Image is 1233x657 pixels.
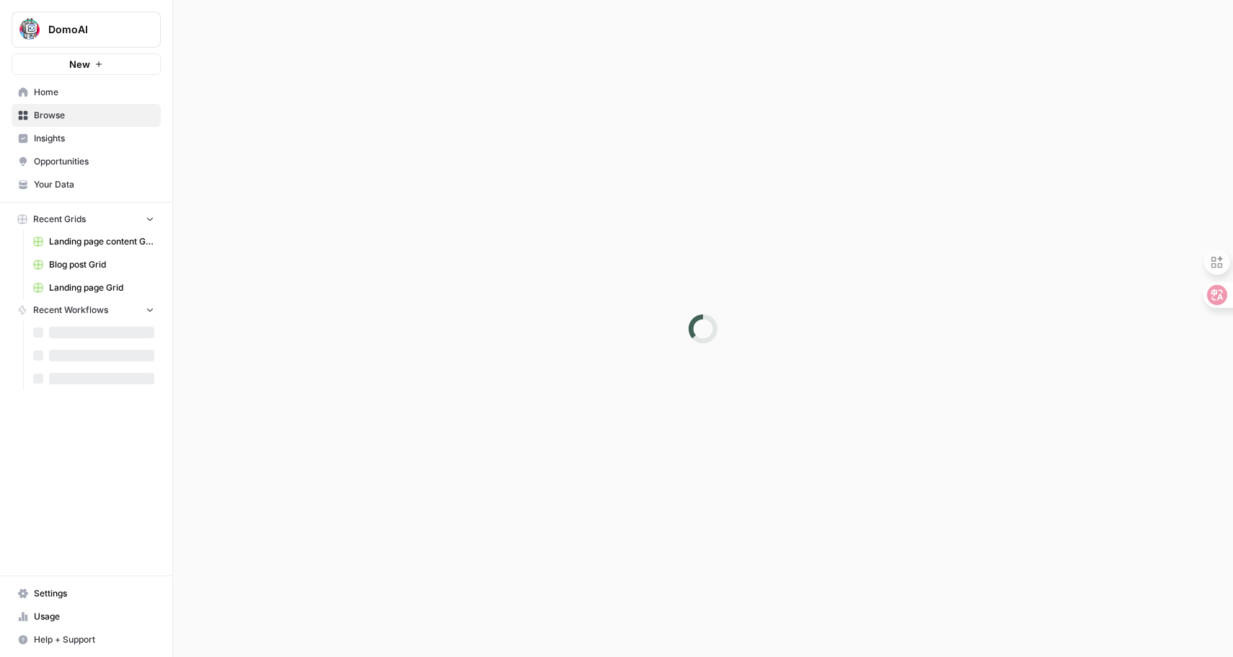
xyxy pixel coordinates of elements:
button: Help + Support [12,628,161,651]
a: Opportunities [12,150,161,173]
button: Recent Grids [12,208,161,230]
a: Settings [12,582,161,605]
span: Your Data [34,178,154,191]
span: Insights [34,132,154,145]
span: DomoAI [48,22,136,37]
span: Recent Grids [33,213,86,226]
span: Landing page Grid [49,281,154,294]
span: Home [34,86,154,99]
span: Landing page content Grid [49,235,154,248]
a: Insights [12,127,161,150]
span: Opportunities [34,155,154,168]
a: Browse [12,104,161,127]
span: Browse [34,109,154,122]
a: Your Data [12,173,161,196]
a: Landing page Grid [27,276,161,299]
button: Recent Workflows [12,299,161,321]
span: Recent Workflows [33,304,108,317]
span: New [69,57,90,71]
span: Usage [34,610,154,623]
a: Usage [12,605,161,628]
span: Settings [34,587,154,600]
button: New [12,53,161,75]
img: DomoAI Logo [17,17,43,43]
a: Home [12,81,161,104]
span: Help + Support [34,633,154,646]
button: Workspace: DomoAI [12,12,161,48]
span: Blog post Grid [49,258,154,271]
a: Blog post Grid [27,253,161,276]
a: Landing page content Grid [27,230,161,253]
